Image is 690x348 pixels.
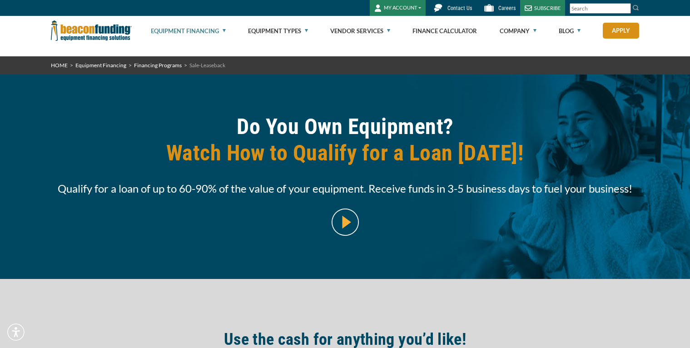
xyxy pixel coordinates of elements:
[51,114,640,173] h1: Do You Own Equipment?
[332,209,359,236] img: video modal pop-up play button
[189,62,225,69] span: Sale-Leaseback
[248,16,308,45] a: Equipment Types
[500,16,536,45] a: Company
[621,5,629,12] a: Clear search text
[570,3,631,14] input: Search
[151,16,226,45] a: Equipment Financing
[330,16,390,45] a: Vendor Services
[603,23,639,39] a: Apply
[51,180,640,197] span: Qualify for a loan of up to 60-90% of the value of your equipment. Receive funds in 3-5 business ...
[51,16,132,45] img: Beacon Funding Corporation logo
[559,16,581,45] a: Blog
[447,5,472,11] span: Contact Us
[498,5,516,11] span: Careers
[75,62,126,69] a: Equipment Financing
[134,62,182,69] a: Financing Programs
[51,140,640,166] span: Watch How to Qualify for a Loan [DATE]!
[51,62,68,69] a: HOME
[412,16,477,45] a: Finance Calculator
[632,4,640,11] img: Search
